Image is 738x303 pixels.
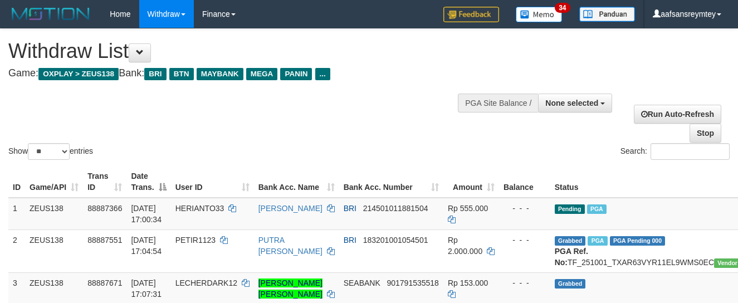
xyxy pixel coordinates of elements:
[555,279,586,289] span: Grabbed
[555,3,570,13] span: 34
[258,278,322,299] a: [PERSON_NAME] [PERSON_NAME]
[448,204,488,213] span: Rp 555.000
[169,68,194,80] span: BTN
[8,198,25,230] td: 1
[25,229,83,272] td: ZEUS138
[363,204,428,213] span: Copy 214501011881504 to clipboard
[8,229,25,272] td: 2
[175,236,216,245] span: PETIR1123
[555,236,586,246] span: Grabbed
[587,204,607,214] span: Marked by aafanarl
[545,99,598,107] span: None selected
[443,166,499,198] th: Amount: activate to sort column ascending
[344,278,380,287] span: SEABANK
[87,236,122,245] span: 88887551
[504,203,546,214] div: - - -
[258,204,322,213] a: [PERSON_NAME]
[87,204,122,213] span: 88887366
[387,278,438,287] span: Copy 901791535518 to clipboard
[651,143,730,160] input: Search:
[131,236,162,256] span: [DATE] 17:04:54
[197,68,243,80] span: MAYBANK
[258,236,322,256] a: PUTRA [PERSON_NAME]
[504,234,546,246] div: - - -
[8,166,25,198] th: ID
[246,68,278,80] span: MEGA
[8,143,93,160] label: Show entries
[443,7,499,22] img: Feedback.jpg
[175,278,237,287] span: LECHERDARK12
[448,236,482,256] span: Rp 2.000.000
[339,166,443,198] th: Bank Acc. Number: activate to sort column ascending
[25,166,83,198] th: Game/API: activate to sort column ascending
[620,143,730,160] label: Search:
[588,236,607,246] span: Marked by aafanarl
[126,166,170,198] th: Date Trans.: activate to sort column descending
[175,204,224,213] span: HERIANTO33
[458,94,538,113] div: PGA Site Balance /
[634,105,721,124] a: Run Auto-Refresh
[8,68,481,79] h4: Game: Bank:
[555,247,588,267] b: PGA Ref. No:
[344,204,356,213] span: BRI
[516,7,563,22] img: Button%20Memo.svg
[538,94,612,113] button: None selected
[144,68,166,80] span: BRI
[131,278,162,299] span: [DATE] 17:07:31
[579,7,635,22] img: panduan.png
[363,236,428,245] span: Copy 183201001054501 to clipboard
[555,204,585,214] span: Pending
[344,236,356,245] span: BRI
[83,166,126,198] th: Trans ID: activate to sort column ascending
[131,204,162,224] span: [DATE] 17:00:34
[610,236,666,246] span: PGA Pending
[8,6,93,22] img: MOTION_logo.png
[28,143,70,160] select: Showentries
[504,277,546,289] div: - - -
[171,166,254,198] th: User ID: activate to sort column ascending
[254,166,339,198] th: Bank Acc. Name: activate to sort column ascending
[690,124,721,143] a: Stop
[315,68,330,80] span: ...
[499,166,550,198] th: Balance
[8,40,481,62] h1: Withdraw List
[25,198,83,230] td: ZEUS138
[87,278,122,287] span: 88887671
[448,278,488,287] span: Rp 153.000
[280,68,312,80] span: PANIN
[38,68,119,80] span: OXPLAY > ZEUS138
